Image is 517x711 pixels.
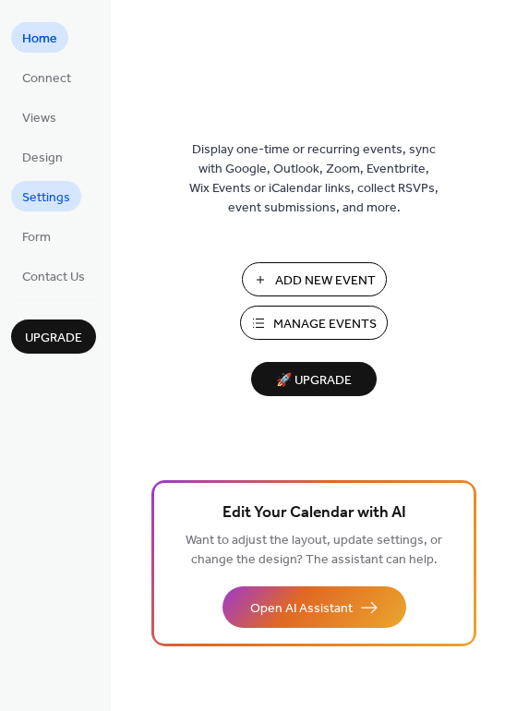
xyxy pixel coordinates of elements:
a: Design [11,141,74,172]
span: Connect [22,69,71,89]
button: Open AI Assistant [222,586,406,628]
span: Display one-time or recurring events, sync with Google, Outlook, Zoom, Eventbrite, Wix Events or ... [189,140,439,218]
span: Upgrade [25,329,82,348]
span: Home [22,30,57,49]
span: Manage Events [273,315,377,334]
span: Edit Your Calendar with AI [222,500,406,526]
a: Connect [11,62,82,92]
a: Home [11,22,68,53]
a: Views [11,102,67,132]
span: Want to adjust the layout, update settings, or change the design? The assistant can help. [186,528,442,572]
span: Form [22,228,51,247]
button: Manage Events [240,306,388,340]
span: Add New Event [275,271,376,291]
button: Upgrade [11,319,96,354]
span: 🚀 Upgrade [262,368,366,393]
span: Contact Us [22,268,85,287]
span: Settings [22,188,70,208]
span: Design [22,149,63,168]
a: Contact Us [11,260,96,291]
a: Form [11,221,62,251]
span: Views [22,109,56,128]
button: 🚀 Upgrade [251,362,377,396]
a: Settings [11,181,81,211]
span: Open AI Assistant [250,599,353,619]
button: Add New Event [242,262,387,296]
